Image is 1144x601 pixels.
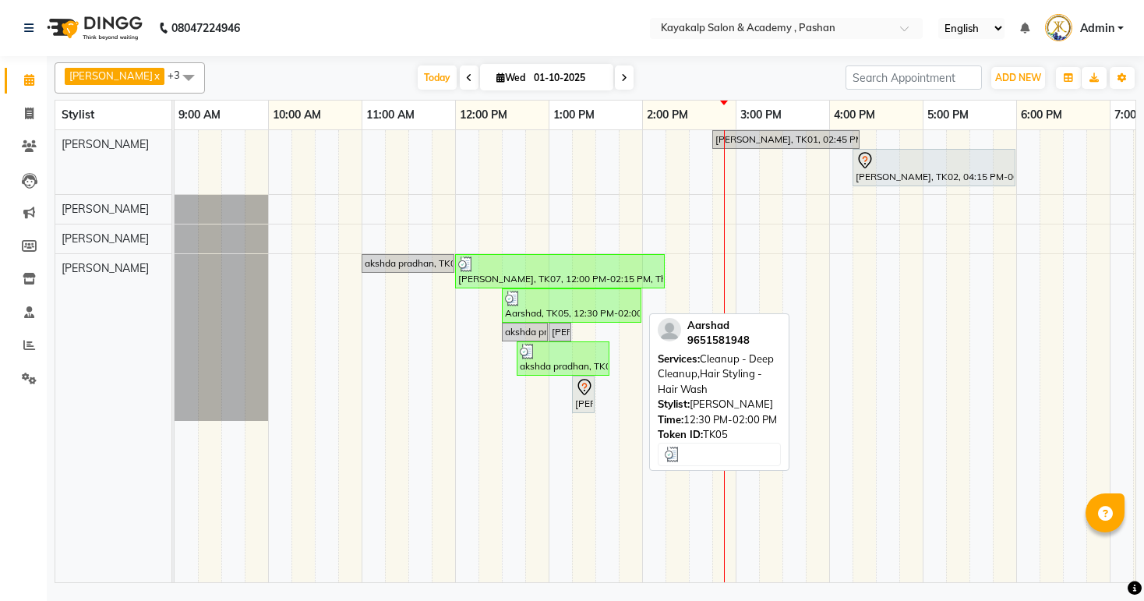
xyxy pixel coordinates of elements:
a: 11:00 AM [362,104,418,126]
span: [PERSON_NAME] [62,232,149,246]
a: 6:00 PM [1017,104,1066,126]
a: 2:00 PM [643,104,692,126]
a: 12:00 PM [456,104,511,126]
a: 4:00 PM [830,104,879,126]
input: Search Appointment [846,65,982,90]
a: 5:00 PM [923,104,973,126]
div: [PERSON_NAME], TK07, 12:00 PM-02:15 PM, Threading - Eyebrows,Face Peel Off Waxing - Upper Lip,Thr... [457,256,663,286]
img: Admin [1045,14,1072,41]
span: Stylist [62,108,94,122]
img: profile [658,318,681,341]
iframe: chat widget [1079,539,1128,585]
span: [PERSON_NAME] [69,69,153,82]
div: TK05 [658,427,781,443]
div: akshda pradhan, TK06, 11:00 AM-12:00 PM, Facials - Antioxidant Facial [363,256,453,270]
div: 9651581948 [687,333,750,348]
input: 2025-10-01 [529,66,607,90]
span: Services: [658,352,700,365]
div: [PERSON_NAME], TK01, 02:45 PM-04:20 PM, skin Counsultation [714,133,858,147]
span: Aarshad [687,319,729,331]
span: Time: [658,413,683,426]
a: 3:00 PM [736,104,786,126]
b: 08047224946 [171,6,240,50]
div: [PERSON_NAME] [658,397,781,412]
span: Wed [493,72,529,83]
button: ADD NEW [991,67,1045,89]
div: [PERSON_NAME], TK02, 04:15 PM-06:00 PM, Argan Waxing - Full Arms [854,151,1014,184]
img: logo [40,6,147,50]
div: [PERSON_NAME], TK06, 01:15 PM-01:30 PM, Face Peel Off Waxing - [GEOGRAPHIC_DATA] [574,378,593,411]
span: Stylist: [658,398,690,410]
span: Cleanup - Deep Cleanup,Hair Styling - Hair Wash [658,352,774,395]
span: Admin [1080,20,1114,37]
a: 1:00 PM [549,104,598,126]
span: +3 [168,69,192,81]
div: Aarshad, TK05, 12:30 PM-02:00 PM, Cleanup - Deep Cleanup,Hair Styling - Hair Wash [503,291,640,320]
div: 12:30 PM-02:00 PM [658,412,781,428]
a: x [153,69,160,82]
div: akshda pradhan, TK06, 12:30 PM-01:00 PM, Hair Styling - Hair Wash [503,325,546,339]
a: 9:00 AM [175,104,224,126]
span: ADD NEW [995,72,1041,83]
span: Token ID: [658,428,703,440]
span: [PERSON_NAME] [62,137,149,151]
div: akshda pradhan, TK04, 12:40 PM-01:40 PM, Facials - Antioxidant Facial [518,344,608,373]
a: 10:00 AM [269,104,325,126]
span: [PERSON_NAME] [62,202,149,216]
span: Today [418,65,457,90]
span: [PERSON_NAME] [62,261,149,275]
div: [PERSON_NAME], TK06, 01:00 PM-01:15 PM, Face Peel Off Waxing - Eyebrow [550,325,570,339]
